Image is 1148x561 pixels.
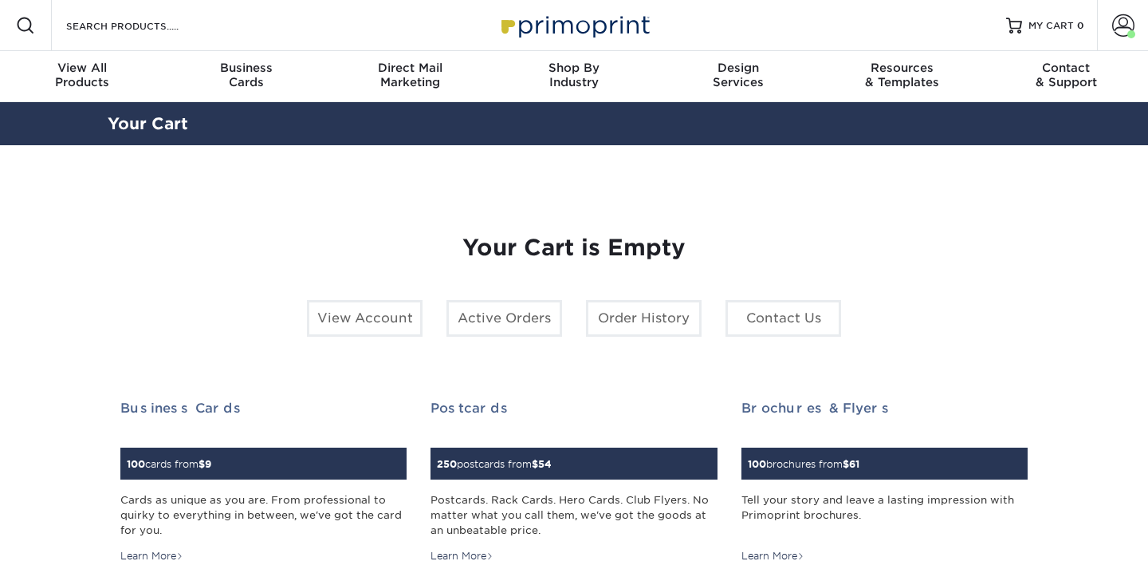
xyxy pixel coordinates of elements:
h1: Your Cart is Empty [120,235,1028,262]
span: Direct Mail [328,61,492,75]
span: Contact [984,61,1148,75]
small: brochures from [748,458,859,470]
div: Services [656,61,820,89]
h2: Business Cards [120,401,407,416]
span: $ [199,458,205,470]
small: postcards from [437,458,552,470]
a: Your Cart [108,114,188,133]
span: 0 [1077,20,1084,31]
h2: Brochures & Flyers [741,401,1028,416]
img: Business Cards [120,438,121,439]
span: Shop By [492,61,656,75]
a: Direct MailMarketing [328,51,492,102]
a: Contact Us [725,300,841,337]
div: Cards [164,61,328,89]
a: View Account [307,300,423,337]
span: 61 [849,458,859,470]
span: $ [843,458,849,470]
img: Primoprint [494,8,654,42]
span: $ [532,458,538,470]
div: Industry [492,61,656,89]
span: 250 [437,458,457,470]
span: Business [164,61,328,75]
small: cards from [127,458,211,470]
div: Cards as unique as you are. From professional to quirky to everything in between, we've got the c... [120,492,407,539]
a: Resources& Templates [820,51,985,102]
a: Active Orders [446,300,562,337]
a: Order History [586,300,702,337]
span: Resources [820,61,985,75]
a: Contact& Support [984,51,1148,102]
h2: Postcards [431,401,717,416]
span: 9 [205,458,211,470]
a: Shop ByIndustry [492,51,656,102]
div: Postcards. Rack Cards. Hero Cards. Club Flyers. No matter what you call them, we've got the goods... [431,492,717,539]
span: 100 [127,458,145,470]
div: & Templates [820,61,985,89]
span: Design [656,61,820,75]
span: MY CART [1028,19,1074,33]
a: DesignServices [656,51,820,102]
div: Marketing [328,61,492,89]
span: 54 [538,458,552,470]
div: Tell your story and leave a lasting impression with Primoprint brochures. [741,492,1028,539]
div: & Support [984,61,1148,89]
span: 100 [748,458,766,470]
img: Brochures & Flyers [741,438,742,439]
a: BusinessCards [164,51,328,102]
input: SEARCH PRODUCTS..... [65,16,220,35]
